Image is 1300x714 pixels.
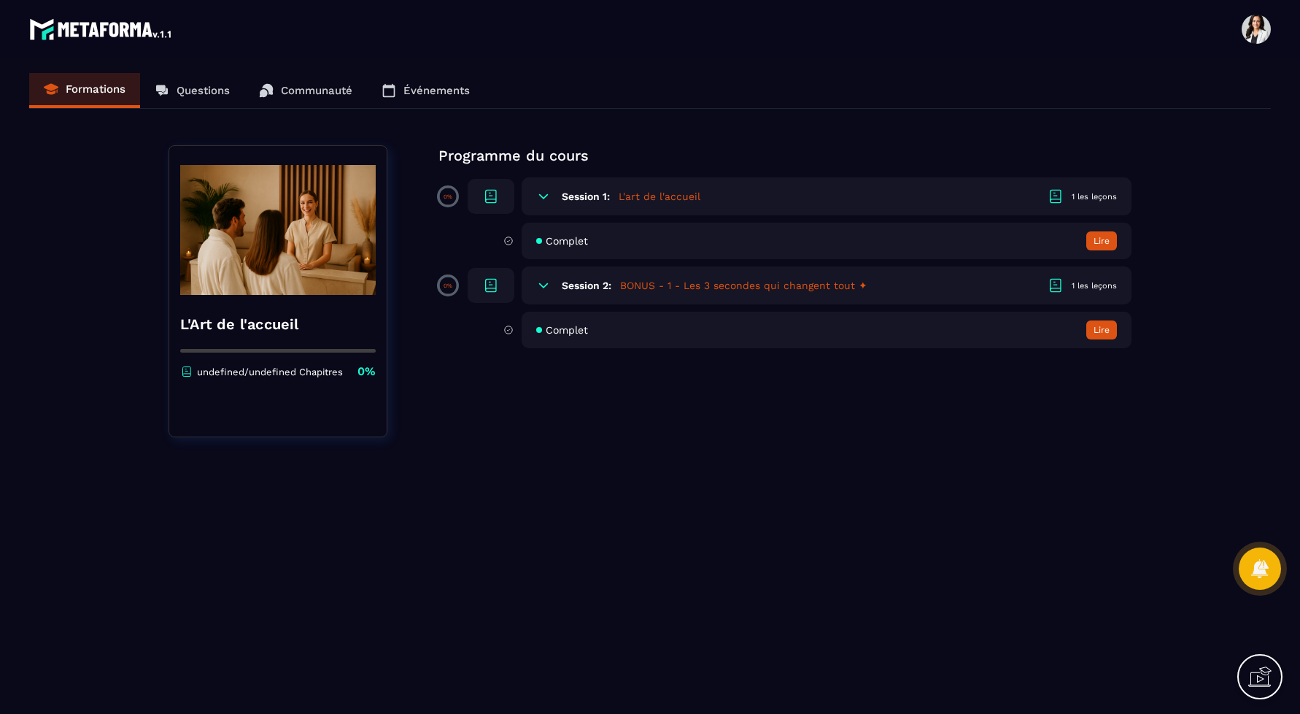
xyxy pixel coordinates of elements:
div: 1 les leçons [1072,280,1117,291]
span: Complet [546,324,588,336]
h5: L'art de l'accueil [619,189,700,204]
p: Programme du cours [438,145,1131,166]
button: Lire [1086,320,1117,339]
button: Lire [1086,231,1117,250]
h5: BONUS - 1 - Les 3 secondes qui changent tout ✦ [620,278,867,293]
div: 1 les leçons [1072,191,1117,202]
span: Complet [546,235,588,247]
p: undefined/undefined Chapitres [197,366,343,377]
p: 0% [444,283,452,289]
p: 0% [357,364,376,380]
h6: Session 1: [562,191,610,202]
img: banner [180,157,376,303]
p: 0% [444,193,452,200]
h6: Session 2: [562,280,611,291]
img: logo [29,15,174,44]
h4: L'Art de l'accueil [180,314,376,334]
